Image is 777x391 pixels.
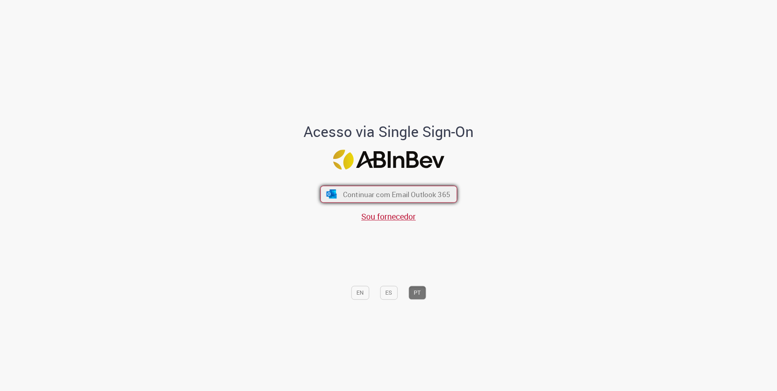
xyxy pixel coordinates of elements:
[351,286,369,300] button: EN
[276,124,501,140] h1: Acesso via Single Sign-On
[343,189,450,199] span: Continuar com Email Outlook 365
[320,186,457,203] button: ícone Azure/Microsoft 360 Continuar com Email Outlook 365
[361,211,416,222] a: Sou fornecedor
[333,150,444,169] img: Logo ABInBev
[380,286,397,300] button: ES
[408,286,426,300] button: PT
[326,190,337,199] img: ícone Azure/Microsoft 360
